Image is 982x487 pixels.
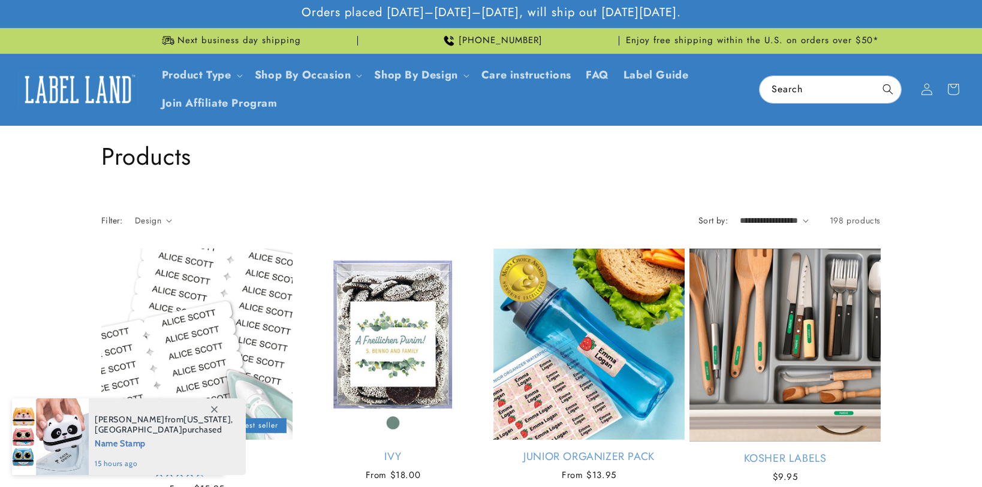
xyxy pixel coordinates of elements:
span: FAQ [586,68,609,82]
img: Label Land [18,71,138,108]
span: [PERSON_NAME] [95,414,165,425]
label: Sort by: [698,214,728,226]
span: Orders placed [DATE]–[DATE]–[DATE], will ship out [DATE][DATE]. [302,5,681,20]
a: Product Type [162,67,231,83]
span: from , purchased [95,415,233,435]
div: Announcement [101,28,358,53]
summary: Design (0 selected) [135,214,172,227]
span: Care instructions [481,68,571,82]
span: [US_STATE] [183,414,231,425]
a: Care instructions [474,61,579,89]
span: Shop By Occasion [255,68,351,82]
h2: Filter: [101,214,123,227]
a: Kosher Labels [689,452,881,465]
span: Label Guide [623,68,689,82]
span: [GEOGRAPHIC_DATA] [95,424,182,435]
button: Search [875,76,901,102]
summary: Shop By Occasion [248,61,368,89]
a: Join Affiliate Program [155,89,285,117]
a: Junior Organizer Pack [493,450,685,464]
span: Next business day shipping [177,35,301,47]
a: Label Land [14,66,143,113]
span: Enjoy free shipping within the U.S. on orders over $50* [626,35,879,47]
span: [PHONE_NUMBER] [459,35,543,47]
summary: Product Type [155,61,248,89]
a: Shop By Design [374,67,457,83]
a: FAQ [579,61,616,89]
span: 198 products [830,214,881,226]
div: Announcement [624,28,881,53]
span: Design [135,214,161,226]
div: Announcement [363,28,619,53]
a: Label Guide [616,61,696,89]
summary: Shop By Design [367,61,474,89]
a: Ivy [297,450,489,464]
span: Join Affiliate Program [162,96,278,110]
h1: Products [101,141,881,172]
